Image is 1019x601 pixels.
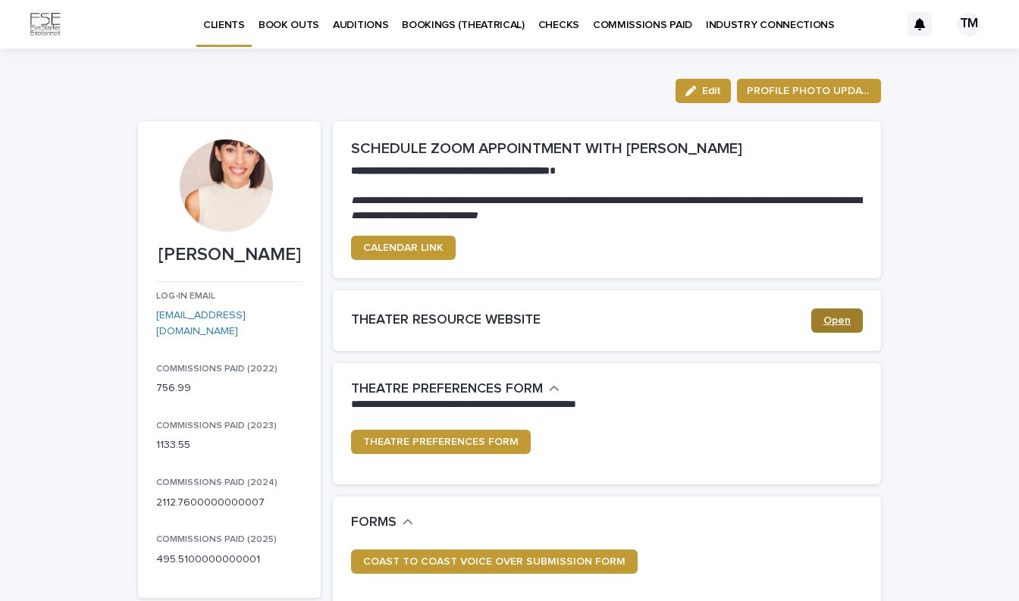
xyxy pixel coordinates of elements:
[156,292,215,301] span: LOG-IN EMAIL
[156,437,303,453] p: 1133.55
[351,515,413,531] button: FORMS
[351,236,456,260] a: CALENDAR LINK
[30,9,61,39] img: Km9EesSdRbS9ajqhBzyo
[156,535,277,544] span: COMMISSIONS PAID (2025)
[702,86,721,96] span: Edit
[351,549,638,574] a: COAST TO COAST VOICE OVER SUBMISSION FORM
[737,79,881,103] button: PROFILE PHOTO UPDATE
[957,12,981,36] div: TM
[156,310,246,336] a: [EMAIL_ADDRESS][DOMAIN_NAME]
[823,315,851,326] span: Open
[156,421,277,430] span: COMMISSIONS PAID (2023)
[156,365,277,374] span: COMMISSIONS PAID (2022)
[363,243,444,253] span: CALENDAR LINK
[351,312,811,329] h2: THEATER RESOURCE WEBSITE
[156,495,303,511] p: 2112.7600000000007
[747,83,871,99] span: PROFILE PHOTO UPDATE
[351,381,560,398] button: THEATRE PREFERENCES FORM
[156,552,303,568] p: 495.5100000000001
[811,308,863,333] a: Open
[156,244,303,266] p: [PERSON_NAME]
[351,381,543,398] h2: THEATRE PREFERENCES FORM
[351,139,863,158] h2: SCHEDULE ZOOM APPOINTMENT WITH [PERSON_NAME]
[363,437,519,447] span: THEATRE PREFERENCES FORM
[363,556,626,567] span: COAST TO COAST VOICE OVER SUBMISSION FORM
[156,478,277,487] span: COMMISSIONS PAID (2024)
[351,430,531,454] a: THEATRE PREFERENCES FORM
[156,380,303,396] p: 756.99
[351,515,397,531] h2: FORMS
[676,79,731,103] button: Edit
